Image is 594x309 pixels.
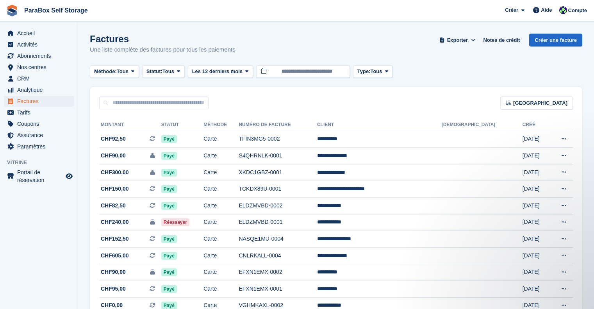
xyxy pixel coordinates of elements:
[161,169,177,177] span: Payé
[203,198,239,214] td: Carte
[64,171,74,181] a: Boutique d'aperçu
[4,39,74,50] a: menu
[101,135,126,143] span: CHF92,50
[101,218,129,226] span: CHF240,00
[203,131,239,148] td: Carte
[523,214,548,231] td: [DATE]
[239,131,317,148] td: TFIN3MG5-0002
[447,36,468,44] span: Exporter
[161,152,177,160] span: Payé
[239,148,317,164] td: S4QHRNLK-0001
[101,285,126,293] span: CHF95,00
[17,168,64,184] span: Portail de réservation
[203,264,239,281] td: Carte
[161,235,177,243] span: Payé
[523,181,548,198] td: [DATE]
[162,68,174,75] span: Tous
[4,50,74,61] a: menu
[4,168,74,184] a: menu
[17,62,64,73] span: Nos centres
[17,28,64,39] span: Accueil
[161,218,189,226] span: Réessayer
[203,231,239,248] td: Carte
[513,99,567,107] span: [GEOGRAPHIC_DATA]
[4,84,74,95] a: menu
[161,252,177,260] span: Payé
[161,119,203,131] th: Statut
[101,152,126,160] span: CHF90,00
[568,7,587,14] span: Compte
[17,39,64,50] span: Activités
[523,164,548,181] td: [DATE]
[203,181,239,198] td: Carte
[239,264,317,281] td: EFXN1EMX-0002
[523,231,548,248] td: [DATE]
[523,264,548,281] td: [DATE]
[161,268,177,276] span: Payé
[142,65,185,78] button: Statut: Tous
[161,185,177,193] span: Payé
[4,96,74,107] a: menu
[4,73,74,84] a: menu
[17,73,64,84] span: CRM
[559,6,567,14] img: Tess Bédat
[17,118,64,129] span: Coupons
[4,107,74,118] a: menu
[101,185,129,193] span: CHF150,00
[101,168,129,177] span: CHF300,00
[203,119,239,131] th: Méthode
[203,148,239,164] td: Carte
[4,130,74,141] a: menu
[505,6,518,14] span: Créer
[117,68,128,75] span: Tous
[101,252,129,260] span: CHF605,00
[239,231,317,248] td: NASQE1MU-0004
[203,247,239,264] td: Carte
[188,65,253,78] button: Les 12 derniers mois
[317,119,442,131] th: Client
[17,84,64,95] span: Analytique
[239,119,317,131] th: Numéro de facture
[541,6,552,14] span: Aide
[438,34,477,46] button: Exporter
[523,119,548,131] th: Créé
[357,68,371,75] span: Type:
[203,281,239,298] td: Carte
[17,96,64,107] span: Factures
[239,164,317,181] td: XKDC1GBZ-0001
[4,28,74,39] a: menu
[239,247,317,264] td: CNLRKALL-0004
[101,235,129,243] span: CHF152,50
[7,159,78,166] span: Vitrine
[90,65,139,78] button: Méthode: Tous
[353,65,393,78] button: Type: Tous
[523,281,548,298] td: [DATE]
[239,281,317,298] td: EFXN1EMX-0001
[161,135,177,143] span: Payé
[101,202,126,210] span: CHF82,50
[239,198,317,214] td: ELDZMVBD-0002
[239,214,317,231] td: ELDZMVBD-0001
[6,5,18,16] img: stora-icon-8386f47178a22dfd0bd8f6a31ec36ba5ce8667c1dd55bd0f319d3a0aa187defe.svg
[4,62,74,73] a: menu
[94,68,117,75] span: Méthode:
[21,4,91,17] a: ParaBox Self Storage
[17,141,64,152] span: Paramètres
[523,198,548,214] td: [DATE]
[203,214,239,231] td: Carte
[99,119,161,131] th: Montant
[161,285,177,293] span: Payé
[17,50,64,61] span: Abonnements
[90,45,235,54] p: Une liste complète des factures pour tous les paiements
[90,34,235,44] h1: Factures
[17,130,64,141] span: Assurance
[192,68,243,75] span: Les 12 derniers mois
[480,34,523,46] a: Notes de crédit
[529,34,582,46] a: Créer une facture
[4,141,74,152] a: menu
[239,181,317,198] td: TCKDX89U-0001
[17,107,64,118] span: Tarifs
[523,148,548,164] td: [DATE]
[101,268,126,276] span: CHF90,00
[161,202,177,210] span: Payé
